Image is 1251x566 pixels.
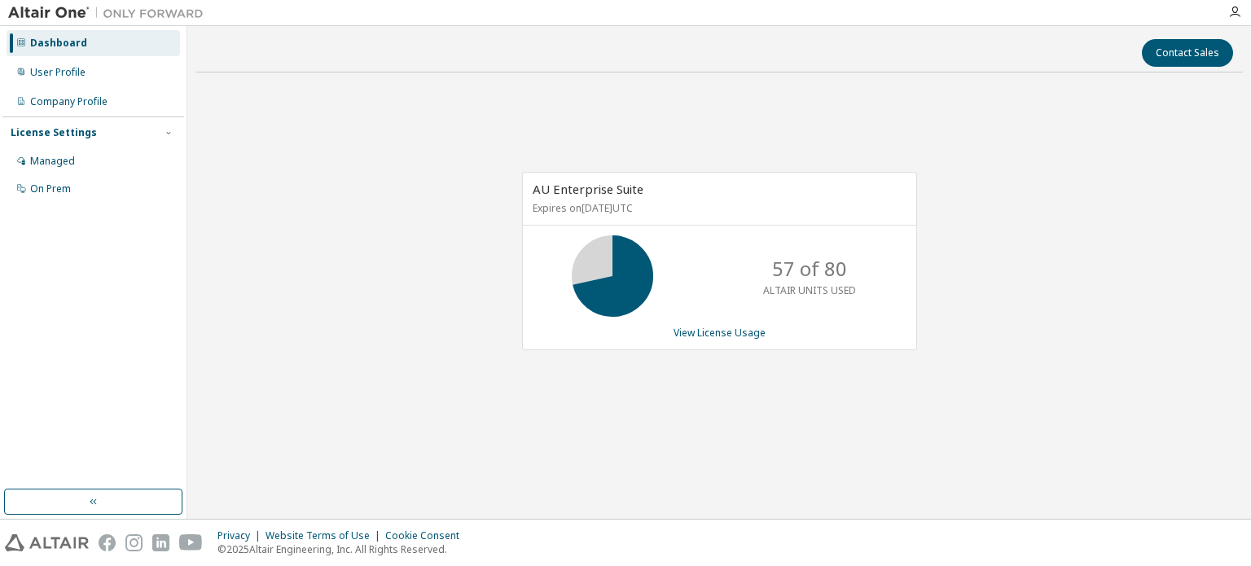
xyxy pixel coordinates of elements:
div: License Settings [11,126,97,139]
a: View License Usage [674,326,766,340]
div: Privacy [217,529,266,542]
div: On Prem [30,182,71,195]
p: ALTAIR UNITS USED [763,283,856,297]
div: Website Terms of Use [266,529,385,542]
img: altair_logo.svg [5,534,89,551]
div: Cookie Consent [385,529,469,542]
img: Altair One [8,5,212,21]
div: User Profile [30,66,86,79]
img: youtube.svg [179,534,203,551]
div: Dashboard [30,37,87,50]
img: instagram.svg [125,534,143,551]
span: AU Enterprise Suite [533,181,643,197]
p: © 2025 Altair Engineering, Inc. All Rights Reserved. [217,542,469,556]
p: Expires on [DATE] UTC [533,201,902,215]
button: Contact Sales [1142,39,1233,67]
p: 57 of 80 [772,255,847,283]
img: facebook.svg [99,534,116,551]
div: Company Profile [30,95,108,108]
div: Managed [30,155,75,168]
img: linkedin.svg [152,534,169,551]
